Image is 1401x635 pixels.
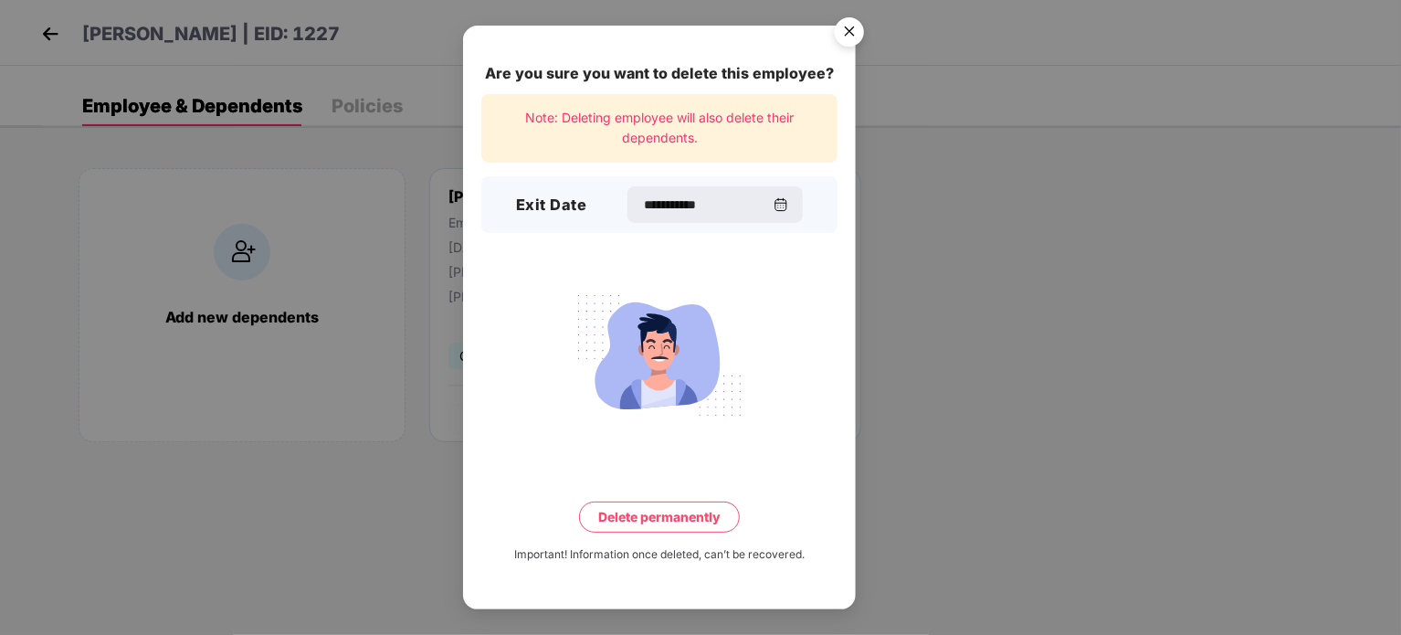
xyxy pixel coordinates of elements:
[481,94,837,163] div: Note: Deleting employee will also delete their dependents.
[824,9,875,60] img: svg+xml;base64,PHN2ZyB4bWxucz0iaHR0cDovL3d3dy53My5vcmcvMjAwMC9zdmciIHdpZHRoPSI1NiIgaGVpZ2h0PSI1Ni...
[774,197,788,212] img: svg+xml;base64,PHN2ZyBpZD0iQ2FsZW5kYXItMzJ4MzIiIHhtbG5zPSJodHRwOi8vd3d3LnczLm9yZy8yMDAwL3N2ZyIgd2...
[557,284,762,427] img: svg+xml;base64,PHN2ZyB4bWxucz0iaHR0cDovL3d3dy53My5vcmcvMjAwMC9zdmciIHdpZHRoPSIyMjQiIGhlaWdodD0iMT...
[516,194,587,217] h3: Exit Date
[514,546,805,564] div: Important! Information once deleted, can’t be recovered.
[481,62,837,85] div: Are you sure you want to delete this employee?
[579,502,740,533] button: Delete permanently
[824,8,873,58] button: Close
